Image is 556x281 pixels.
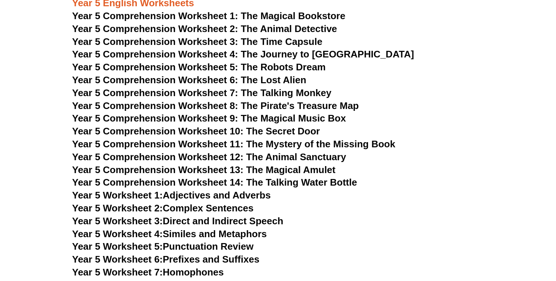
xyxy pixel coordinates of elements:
iframe: Chat Widget [430,198,556,281]
span: Year 5 Worksheet 7: [72,267,163,278]
a: Year 5 Comprehension Worksheet 13: The Magical Amulet [72,164,335,175]
a: Year 5 Comprehension Worksheet 4: The Journey to [GEOGRAPHIC_DATA] [72,49,414,60]
a: Year 5 Comprehension Worksheet 14: The Talking Water Bottle [72,177,357,188]
a: Year 5 Worksheet 4:Similes and Metaphors [72,228,267,239]
a: Year 5 Worksheet 1:Adjectives and Adverbs [72,190,271,201]
span: Year 5 Worksheet 3: [72,215,163,226]
a: Year 5 Worksheet 2:Complex Sentences [72,203,253,214]
a: Year 5 Comprehension Worksheet 11: The Mystery of the Missing Book [72,138,395,150]
a: Year 5 Comprehension Worksheet 6: The Lost Alien [72,74,306,85]
a: Year 5 Worksheet 7:Homophones [72,267,224,278]
span: Year 5 Worksheet 4: [72,228,163,239]
a: Year 5 Worksheet 5:Punctuation Review [72,241,253,252]
a: Year 5 Worksheet 3:Direct and Indirect Speech [72,215,283,226]
a: Year 5 Worksheet 6:Prefixes and Suffixes [72,254,259,265]
a: Year 5 Comprehension Worksheet 5: The Robots Dream [72,62,326,73]
a: Year 5 Comprehension Worksheet 9: The Magical Music Box [72,113,346,124]
a: Year 5 Comprehension Worksheet 7: The Talking Monkey [72,87,331,98]
span: Year 5 Worksheet 5: [72,241,163,252]
a: Year 5 Comprehension Worksheet 1: The Magical Bookstore [72,10,345,21]
span: Year 5 Worksheet 2: [72,203,163,214]
span: Year 5 Worksheet 6: [72,254,163,265]
span: Year 5 Worksheet 1: [72,190,163,201]
a: Year 5 Comprehension Worksheet 8: The Pirate's Treasure Map [72,100,359,111]
a: Year 5 Comprehension Worksheet 12: The Animal Sanctuary [72,151,346,162]
a: Year 5 Comprehension Worksheet 2: The Animal Detective [72,23,337,34]
a: Year 5 Comprehension Worksheet 3: The Time Capsule [72,36,322,47]
a: Year 5 Comprehension Worksheet 10: The Secret Door [72,126,320,137]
